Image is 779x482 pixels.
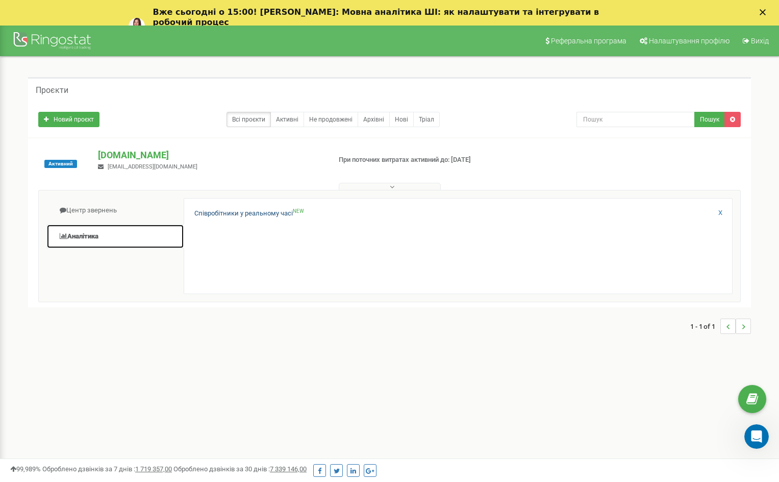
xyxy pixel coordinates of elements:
img: Profile image for Yuliia [129,18,145,34]
span: 99,989% [10,465,41,473]
iframe: Intercom live chat [744,424,769,449]
a: Вихід [736,26,774,56]
u: 7 339 146,00 [270,465,307,473]
a: Співробітники у реальному часіNEW [194,209,304,219]
span: [EMAIL_ADDRESS][DOMAIN_NAME] [108,163,197,170]
nav: ... [690,308,751,344]
span: Реферальна програма [551,37,626,45]
a: Нові [389,112,414,127]
b: Вже сьогодні о 15:00! [PERSON_NAME]: Мовна аналітика ШІ: як налаштувати та інтегрувати в робочий ... [153,7,599,27]
span: Вихід [751,37,769,45]
input: Пошук [576,112,695,127]
button: Пошук [694,112,725,127]
sup: NEW [293,208,304,214]
a: Центр звернень [46,198,184,223]
a: Налаштування профілю [633,26,735,56]
p: При поточних витратах активний до: [DATE] [339,155,503,165]
span: Налаштування профілю [649,37,730,45]
a: Новий проєкт [38,112,99,127]
a: Не продовжені [304,112,358,127]
a: Реферальна програма [539,26,632,56]
span: 1 - 1 of 1 [690,319,720,334]
a: Тріал [413,112,440,127]
a: X [718,208,722,218]
div: Закрити [760,9,770,15]
a: Аналiтика [46,224,184,249]
h5: Проєкти [36,86,68,95]
span: Оброблено дзвінків за 30 днів : [173,465,307,473]
p: [DOMAIN_NAME] [98,149,322,162]
span: Активний [44,160,77,168]
a: Всі проєкти [227,112,271,127]
span: Оброблено дзвінків за 7 днів : [42,465,172,473]
u: 1 719 357,00 [135,465,172,473]
a: Архівні [358,112,390,127]
a: Активні [270,112,304,127]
